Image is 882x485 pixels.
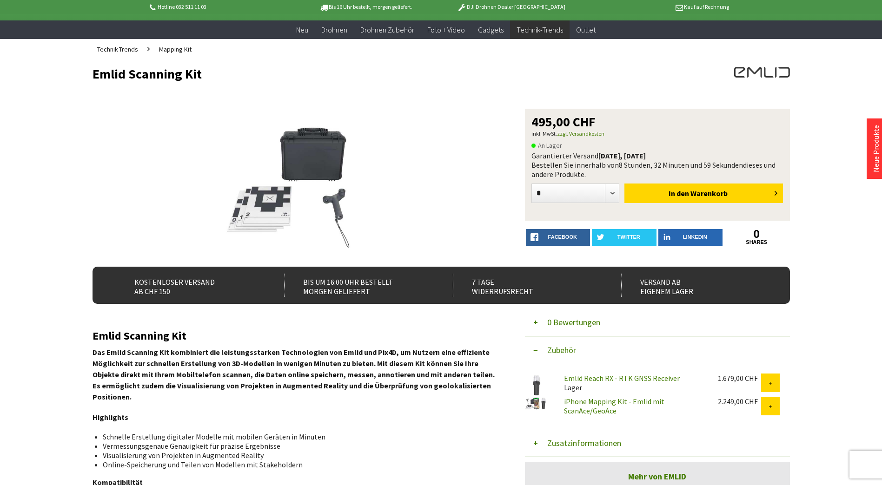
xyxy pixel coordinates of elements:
button: Zubehör [525,336,790,364]
span: Technik-Trends [517,25,563,34]
a: Emlid Reach RX - RTK GNSS Receiver [564,374,680,383]
li: Online-Speicherung und Teilen von Modellen mit Stakeholdern [103,460,490,469]
img: EMLID [734,67,790,78]
p: inkl. MwSt. [531,128,783,139]
div: Bis um 16:00 Uhr bestellt Morgen geliefert [284,274,432,297]
span: twitter [617,234,640,240]
a: twitter [592,229,657,246]
span: Drohnen Zubehör [360,25,414,34]
span: Technik-Trends [97,45,138,53]
span: Drohnen [321,25,347,34]
p: Kauf auf Rechnung [584,1,729,13]
img: Emlid Reach RX - RTK GNSS Receiver [525,374,548,397]
a: Foto + Video [421,20,471,39]
span: 495,00 CHF [531,115,596,128]
a: Gadgets [471,20,510,39]
span: Gadgets [478,25,504,34]
a: shares [724,239,789,245]
a: Technik-Trends [510,20,570,39]
div: Lager [557,374,710,392]
a: LinkedIn [658,229,723,246]
a: Drohnen Zubehör [354,20,421,39]
a: Neu [290,20,315,39]
span: 8 Stunden, 32 Minuten und 59 Sekunden [619,160,743,170]
li: Visualisierung von Projekten in Augmented Reality [103,451,490,460]
p: Bis 16 Uhr bestellt, morgen geliefert. [293,1,438,13]
img: iPhone Mapping Kit - Emlid mit ScanAce/GeoAce [525,397,548,410]
span: Neu [296,25,308,34]
a: zzgl. Versandkosten [557,130,604,137]
span: An Lager [531,140,562,151]
div: 1.679,00 CHF [718,374,761,383]
div: 7 Tage Widerrufsrecht [453,274,601,297]
a: iPhone Mapping Kit - Emlid mit ScanAce/GeoAce [564,397,664,415]
span: Foto + Video [427,25,465,34]
div: 2.249,00 CHF [718,397,761,406]
a: Technik-Trends [93,39,143,59]
span: In den [669,189,689,198]
img: Emlid Scanning Kit [220,109,369,257]
span: Outlet [576,25,596,34]
a: facebook [526,229,590,246]
p: Hotline 032 511 11 03 [148,1,293,13]
h1: Emlid Scanning Kit [93,67,650,81]
button: In den Warenkorb [624,184,783,203]
a: Mapping Kit [154,39,196,59]
span: Mapping Kit [159,45,192,53]
p: DJI Drohnen Dealer [GEOGRAPHIC_DATA] [438,1,584,13]
a: Outlet [570,20,602,39]
li: Vermessungsgenaue Genauigkeit für präzise Ergebnisse [103,441,490,451]
span: LinkedIn [683,234,707,240]
a: 0 [724,229,789,239]
a: Drohnen [315,20,354,39]
button: Zusatzinformationen [525,429,790,457]
div: Garantierter Versand Bestellen Sie innerhalb von dieses und andere Produkte. [531,151,783,179]
button: 0 Bewertungen [525,308,790,336]
a: Neue Produkte [871,125,881,172]
div: Versand ab eigenem Lager [621,274,769,297]
span: Warenkorb [690,189,728,198]
strong: Das Emlid Scanning Kit kombiniert die leistungsstarken Technologien von Emlid und Pix4D, um Nutze... [93,347,495,401]
div: Kostenloser Versand ab CHF 150 [116,274,264,297]
strong: Highlights [93,413,128,422]
b: [DATE], [DATE] [598,151,646,160]
h2: Emlid Scanning Kit [93,330,497,342]
li: Schnelle Erstellung digitaler Modelle mit mobilen Geräten in Minuten [103,432,490,441]
span: facebook [548,234,577,240]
